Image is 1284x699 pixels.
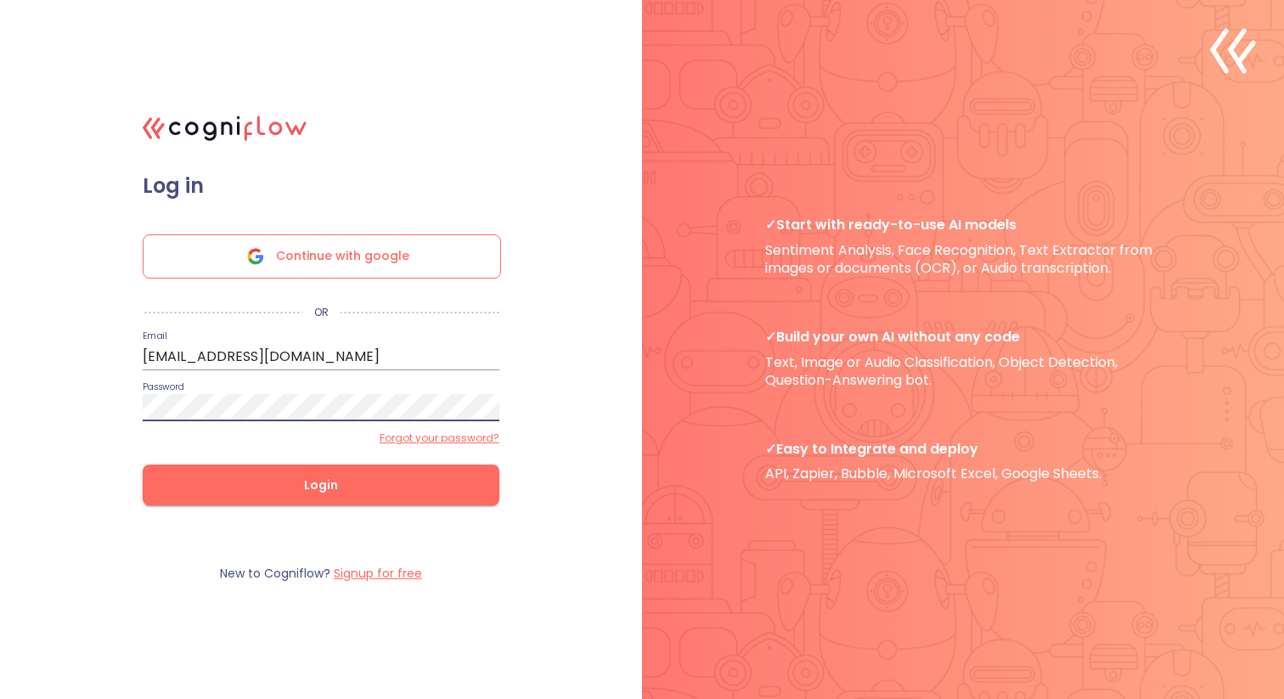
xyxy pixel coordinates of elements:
[380,431,499,445] label: Forgot your password?
[276,235,409,278] span: Continue with google
[765,440,1161,483] p: API, Zapier, Bubble, Microsoft Excel, Google Sheets.
[765,328,1161,346] span: Build your own AI without any code
[476,347,497,367] keeper-lock: Open Keeper Popup
[170,475,472,496] span: Login
[143,330,166,340] label: Email
[143,173,499,199] span: Log in
[302,306,341,319] p: OR
[220,566,422,582] p: New to Cogniflow?
[476,397,497,418] keeper-lock: Open Keeper Popup
[765,215,776,234] b: ✓
[334,565,422,582] label: Signup for free
[765,327,776,347] b: ✓
[143,234,501,279] div: Continue with google
[765,328,1161,389] p: Text, Image or Audio Classification, Object Detection, Question-Answering bot.
[765,440,1161,458] span: Easy to Integrate and deploy
[143,465,499,505] button: Login
[765,216,1161,234] span: Start with ready-to-use AI models
[765,439,776,459] b: ✓
[765,216,1161,277] p: Sentiment Analysis, Face Recognition, Text Extractor from images or documents (OCR), or Audio tra...
[143,381,184,391] label: Password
